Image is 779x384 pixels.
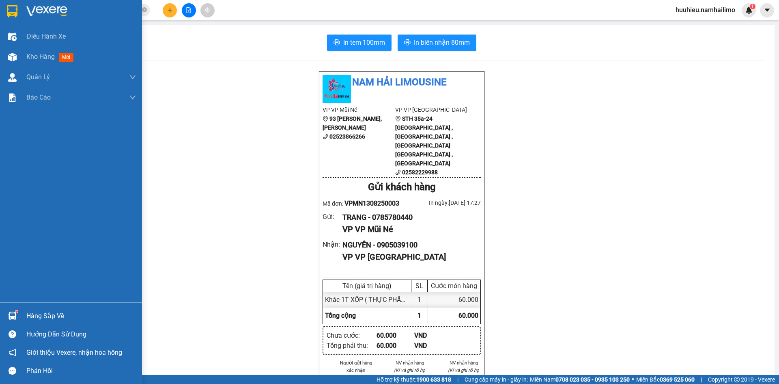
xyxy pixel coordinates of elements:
span: | [457,375,458,384]
span: file-add [186,7,192,13]
div: TRANG - 0785780440 [342,212,474,223]
b: 93 [PERSON_NAME], [PERSON_NAME] [323,115,382,131]
span: Quản Lý [26,72,50,82]
span: huuhieu.namhailimo [669,5,742,15]
img: icon-new-feature [745,7,753,14]
span: aim [204,7,210,13]
span: copyright [734,377,740,382]
strong: 1900 633 818 [416,376,451,383]
span: 60.000 [458,312,478,319]
strong: 0369 525 060 [660,376,695,383]
span: Hỗ trợ kỹ thuật: [377,375,451,384]
div: VND [414,341,452,351]
span: down [129,74,136,80]
img: logo-vxr [7,5,17,17]
div: Cước món hàng [430,282,478,290]
span: caret-down [764,7,771,14]
span: mới [59,53,73,62]
div: NGUYÊN - 0905039100 [342,239,474,251]
li: VP VP [GEOGRAPHIC_DATA] [395,105,468,114]
span: environment [395,116,401,121]
div: 60.000 [428,292,480,308]
span: Báo cáo [26,92,51,102]
span: close-circle [142,7,147,14]
div: Phản hồi [26,365,136,377]
span: 1 [417,312,421,319]
button: printerIn tem 100mm [327,35,392,51]
span: printer [404,39,411,47]
img: solution-icon [8,93,17,102]
span: close-circle [142,7,147,12]
div: Tên (giá trị hàng) [325,282,409,290]
span: notification [9,349,16,356]
span: Kho hàng [26,53,55,61]
button: aim [200,3,215,17]
img: warehouse-icon [8,33,17,41]
li: Người gửi hàng xác nhận [339,359,373,374]
div: VP VP [GEOGRAPHIC_DATA] [342,251,474,263]
div: Tổng phải thu : [327,341,377,351]
b: 02523866266 [329,133,365,140]
div: 1 [411,292,428,308]
span: 1 [751,4,754,9]
sup: 1 [750,4,755,9]
button: file-add [182,3,196,17]
div: VP VP Mũi Né [342,223,474,236]
div: In ngày: [DATE] 17:27 [402,198,481,207]
span: Giới thiệu Vexere, nhận hoa hồng [26,347,122,358]
span: | [701,375,702,384]
span: Miền Bắc [636,375,695,384]
div: VND [414,330,452,341]
li: NV nhận hàng [446,359,481,367]
span: Điều hành xe [26,31,66,41]
b: 02582229988 [402,169,438,176]
div: 60.000 [377,330,414,341]
i: (Kí và ghi rõ họ tên) [394,367,425,380]
button: caret-down [760,3,774,17]
span: phone [395,169,401,175]
span: environment [323,116,328,121]
strong: 0708 023 035 - 0935 103 250 [555,376,630,383]
img: warehouse-icon [8,73,17,82]
div: Gửi : [323,212,342,222]
img: warehouse-icon [8,53,17,61]
span: Miền Nam [530,375,630,384]
span: Cung cấp máy in - giấy in: [465,375,528,384]
li: VP VP Mũi Né [323,105,395,114]
i: (Kí và ghi rõ họ tên) [448,367,479,380]
b: STH 35a-24 [GEOGRAPHIC_DATA] , [GEOGRAPHIC_DATA] , [GEOGRAPHIC_DATA] [GEOGRAPHIC_DATA] , [GEOGRAP... [395,115,453,167]
li: NV nhận hàng [393,359,427,367]
span: Khác - 1T XỐP ( THỰC PHẨM ) (0) [325,296,420,304]
img: logo.jpg [323,75,351,103]
span: down [129,94,136,101]
span: message [9,367,16,375]
div: SL [413,282,425,290]
div: 60.000 [377,341,414,351]
span: In biên nhận 80mm [414,37,470,48]
sup: 1 [15,310,18,313]
span: VPMN1308250003 [344,200,399,207]
span: question-circle [9,330,16,338]
span: ⚪️ [632,378,634,381]
img: warehouse-icon [8,312,17,320]
span: In tem 100mm [343,37,385,48]
li: Nam Hải Limousine [323,75,481,90]
span: Tổng cộng [325,312,356,319]
div: Gửi khách hàng [323,180,481,195]
span: plus [167,7,173,13]
div: Hướng dẫn sử dụng [26,328,136,341]
span: printer [334,39,340,47]
button: printerIn biên nhận 80mm [398,35,476,51]
div: Chưa cước : [327,330,377,341]
div: Nhận : [323,239,342,249]
div: Mã đơn: [323,198,402,208]
div: Hàng sắp về [26,310,136,322]
span: phone [323,134,328,139]
button: plus [163,3,177,17]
